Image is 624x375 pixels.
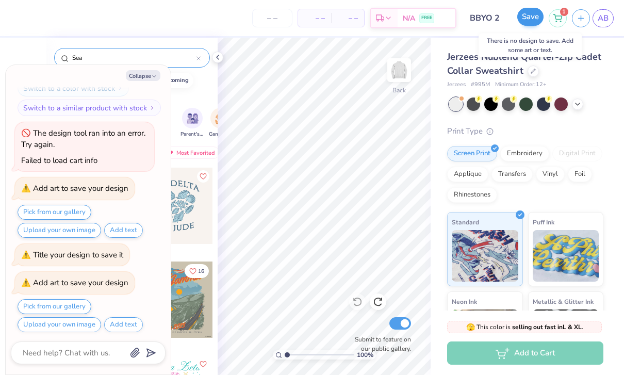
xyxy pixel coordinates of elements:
[187,112,199,124] img: Parent's Weekend Image
[533,296,594,307] span: Metallic & Glitter Ink
[452,296,477,307] span: Neon Ink
[512,323,582,331] strong: selling out fast in L & XL
[421,14,432,22] span: FREE
[252,9,292,27] input: – –
[533,217,554,227] span: Puff Ink
[21,128,145,150] div: The design tool ran into an error. Try again.
[198,269,204,274] span: 16
[209,131,233,138] span: Game Day
[337,13,358,24] span: – –
[552,146,602,161] div: Digital Print
[33,183,128,193] div: Add art to save your design
[304,13,325,24] span: – –
[18,100,161,116] button: Switch to a similar product with stock
[71,53,196,63] input: Try "Alpha"
[466,322,583,332] span: This color is .
[479,34,582,57] div: There is no design to save. Add some art or text.
[466,322,475,332] span: 🫣
[536,167,565,182] div: Vinyl
[185,264,209,278] button: Like
[357,350,373,360] span: 100 %
[349,335,411,353] label: Submit to feature on our public gallery.
[209,108,233,138] div: filter for Game Day
[117,85,123,91] img: Switch to a color with stock
[161,146,220,159] div: Most Favorited
[471,80,490,89] span: # 995M
[104,223,143,238] button: Add text
[447,146,497,161] div: Screen Print
[389,60,409,80] img: Back
[517,8,544,26] button: Save
[392,86,406,95] div: Back
[533,309,599,361] img: Metallic & Glitter Ink
[18,80,129,96] button: Switch to a color with stock
[452,230,518,282] img: Standard
[126,70,160,81] button: Collapse
[568,167,592,182] div: Foil
[197,170,209,183] button: Like
[593,9,614,27] a: AB
[560,8,568,16] span: 1
[495,80,547,89] span: Minimum Order: 12 +
[209,108,233,138] button: filter button
[500,146,549,161] div: Embroidery
[18,299,91,314] button: Pick from our gallery
[447,51,601,77] span: Jerzees Nublend Quarter-Zip Cadet Collar Sweatshirt
[18,205,91,220] button: Pick from our gallery
[403,13,415,24] span: N/A
[33,250,123,260] div: Title your design to save it
[33,278,128,288] div: Add art to save your design
[197,358,209,370] button: Like
[452,217,479,227] span: Standard
[447,187,497,203] div: Rhinestones
[18,317,101,332] button: Upload your own image
[180,131,204,138] span: Parent's Weekend
[447,167,488,182] div: Applique
[180,108,204,138] div: filter for Parent's Weekend
[452,309,518,361] img: Neon Ink
[447,80,466,89] span: Jerzees
[21,155,97,166] div: Failed to load cart info
[491,167,533,182] div: Transfers
[462,8,512,28] input: Untitled Design
[180,108,204,138] button: filter button
[533,230,599,282] img: Puff Ink
[104,317,143,332] button: Add text
[149,105,155,111] img: Switch to a similar product with stock
[18,223,101,238] button: Upload your own image
[598,12,609,24] span: AB
[215,112,227,124] img: Game Day Image
[447,125,603,137] div: Print Type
